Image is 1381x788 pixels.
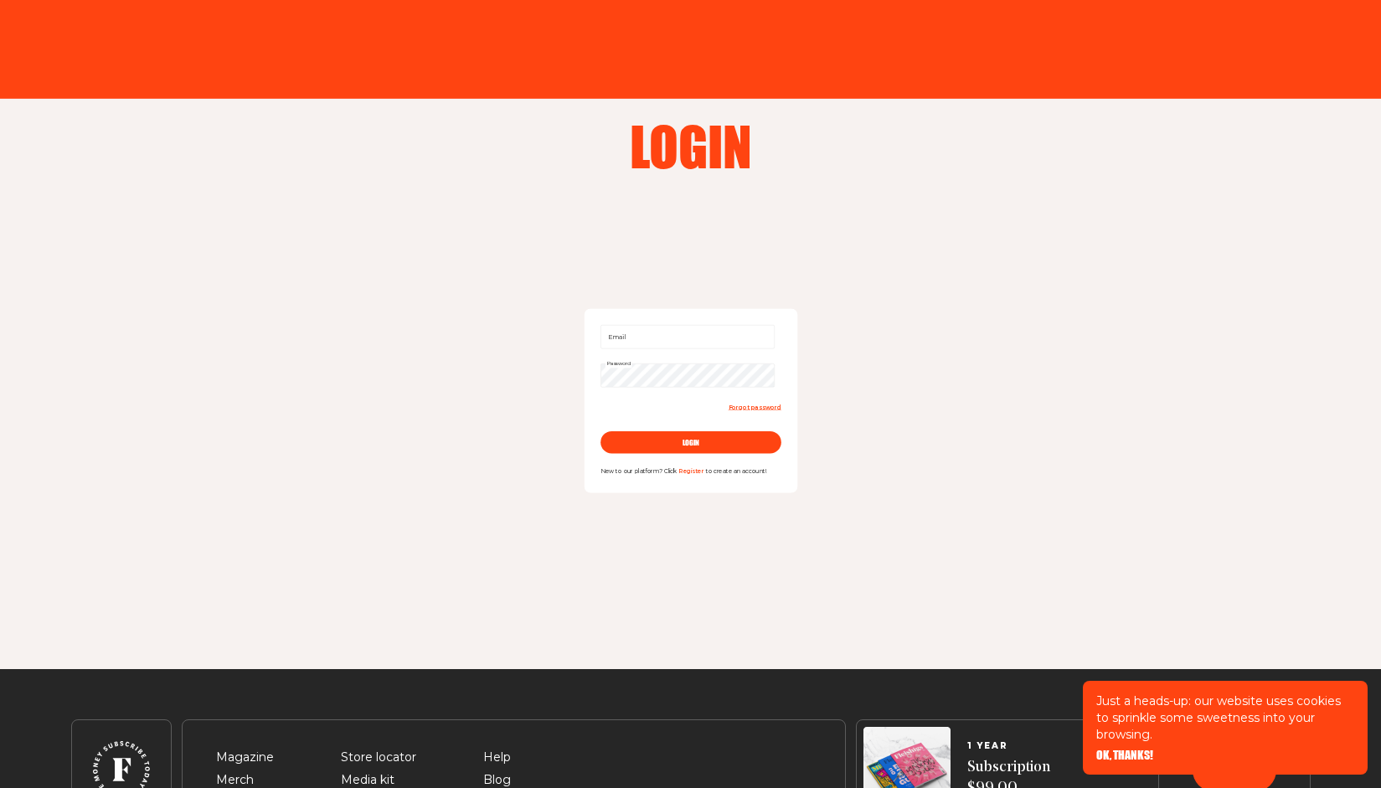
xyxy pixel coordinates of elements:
input: Password [600,363,775,387]
button: login [600,431,781,453]
label: Password [605,359,631,368]
p: New to our platform? Click to create an account! [600,466,781,476]
h2: Login [477,119,905,173]
span: Store locator [341,748,416,768]
button: OK, THANKS! [1096,749,1153,761]
a: Magazine [216,749,274,765]
a: Forgot password [728,402,781,413]
a: Help [483,749,511,765]
span: Forgot password [728,404,781,411]
a: Media kit [341,772,394,787]
p: Just a heads-up: our website uses cookies to sprinkle some sweetness into your browsing. [1096,693,1354,743]
span: Magazine [216,748,274,768]
span: 1 YEAR [967,741,1050,751]
a: Merch [216,772,254,787]
span: Help [483,748,511,768]
a: Store locator [341,749,416,765]
a: Register [678,467,703,475]
a: Blog [483,772,511,787]
input: Email [600,325,775,348]
span: login [682,439,699,446]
